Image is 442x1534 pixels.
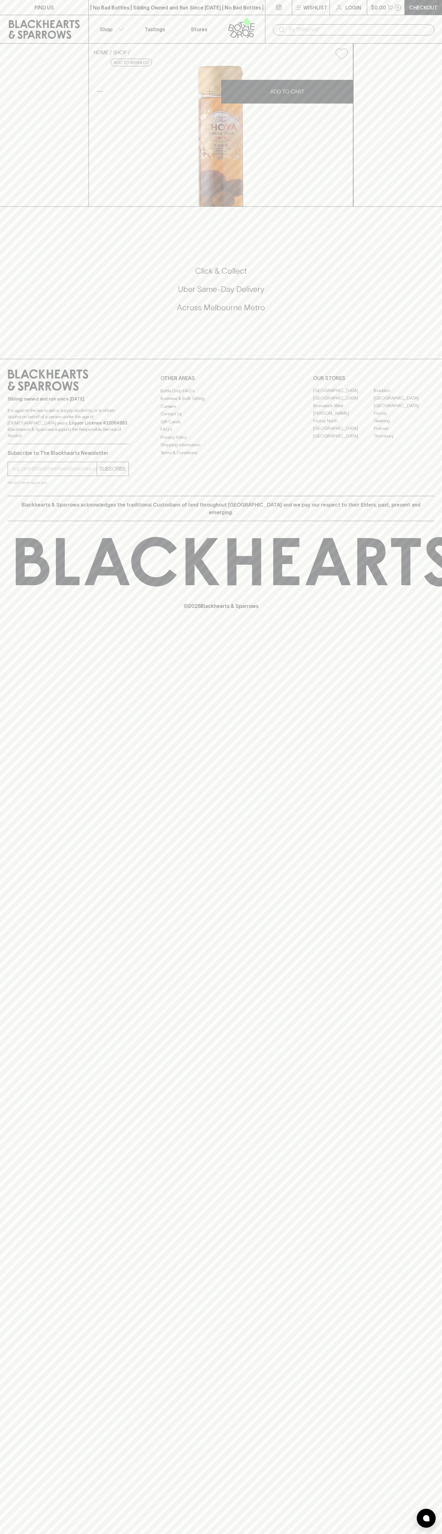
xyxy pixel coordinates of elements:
h5: Uber Same-Day Delivery [8,284,434,294]
a: Fitzroy North [313,417,374,425]
a: Fitzroy [374,410,434,417]
a: Careers [160,402,282,410]
button: SUBSCRIBE [97,462,129,476]
a: [GEOGRAPHIC_DATA] [313,425,374,432]
p: Wishlist [303,4,327,11]
p: SUBSCRIBE [100,465,126,473]
button: ADD TO CART [221,80,353,104]
a: Braddon [374,387,434,395]
p: Tastings [145,26,165,33]
h5: Click & Collect [8,266,434,276]
img: 19794.png [89,65,353,206]
p: $0.00 [371,4,386,11]
img: bubble-icon [423,1515,429,1521]
a: Stores [177,15,221,43]
a: [GEOGRAPHIC_DATA] [374,395,434,402]
a: FAQ's [160,426,282,433]
a: [PERSON_NAME] [313,410,374,417]
a: Tastings [133,15,177,43]
a: Privacy Policy [160,433,282,441]
a: [GEOGRAPHIC_DATA] [313,395,374,402]
p: Checkout [409,4,438,11]
a: Shipping Information [160,441,282,449]
strong: Liquor License #32064953 [69,420,127,425]
div: Call to action block [8,241,434,346]
a: [GEOGRAPHIC_DATA] [313,432,374,440]
a: Geelong [374,417,434,425]
a: Thornbury [374,432,434,440]
p: OTHER AREAS [160,374,282,382]
p: 0 [397,6,399,9]
a: SHOP [113,50,127,55]
p: Shop [100,26,112,33]
input: Try "Pinot noir" [288,25,429,35]
a: Bottle Drop FAQ's [160,387,282,395]
p: Sibling owned and run since [DATE] [8,396,129,402]
a: Brunswick West [313,402,374,410]
p: FIND US [34,4,54,11]
p: Stores [191,26,207,33]
a: Prahran [374,425,434,432]
a: [GEOGRAPHIC_DATA] [313,387,374,395]
button: Add to wishlist [333,46,350,62]
a: Business & Bulk Gifting [160,395,282,402]
p: Login [345,4,361,11]
a: Contact Us [160,410,282,418]
input: e.g. jane@blackheartsandsparrows.com.au [13,464,97,474]
p: Blackhearts & Sparrows acknowledges the traditional Custodians of land throughout [GEOGRAPHIC_DAT... [12,501,430,516]
p: It is against the law to sell or supply alcohol to, or to obtain alcohol on behalf of a person un... [8,407,129,439]
p: Subscribe to The Blackhearts Newsletter [8,449,129,457]
button: Shop [89,15,133,43]
p: ADD TO CART [270,88,304,95]
p: We will never spam you [8,479,129,486]
a: Terms & Conditions [160,449,282,456]
a: [GEOGRAPHIC_DATA] [374,402,434,410]
a: Gift Cards [160,418,282,425]
p: OUR STORES [313,374,434,382]
a: HOME [94,50,108,55]
button: Add to wishlist [111,59,152,66]
h5: Across Melbourne Metro [8,302,434,313]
